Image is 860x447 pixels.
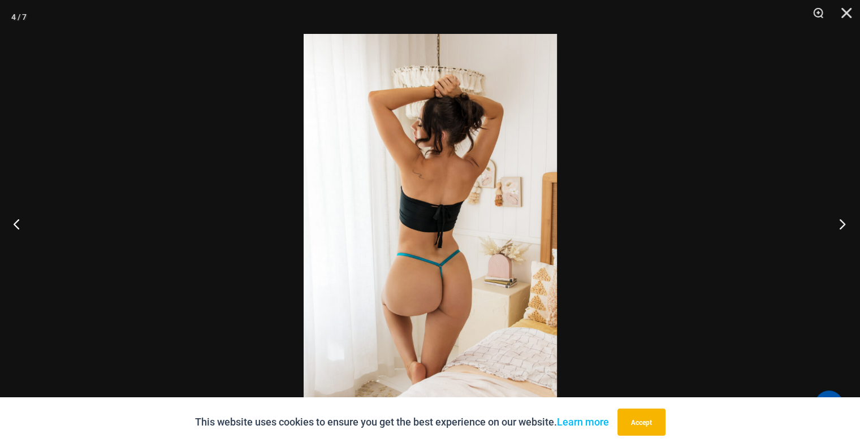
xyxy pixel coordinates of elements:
[818,196,860,252] button: Next
[304,34,557,413] img: Georgia PurpleAqua 689 Micro Thong 02
[195,414,609,431] p: This website uses cookies to ensure you get the best experience on our website.
[617,409,665,436] button: Accept
[11,8,27,25] div: 4 / 7
[557,416,609,428] a: Learn more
